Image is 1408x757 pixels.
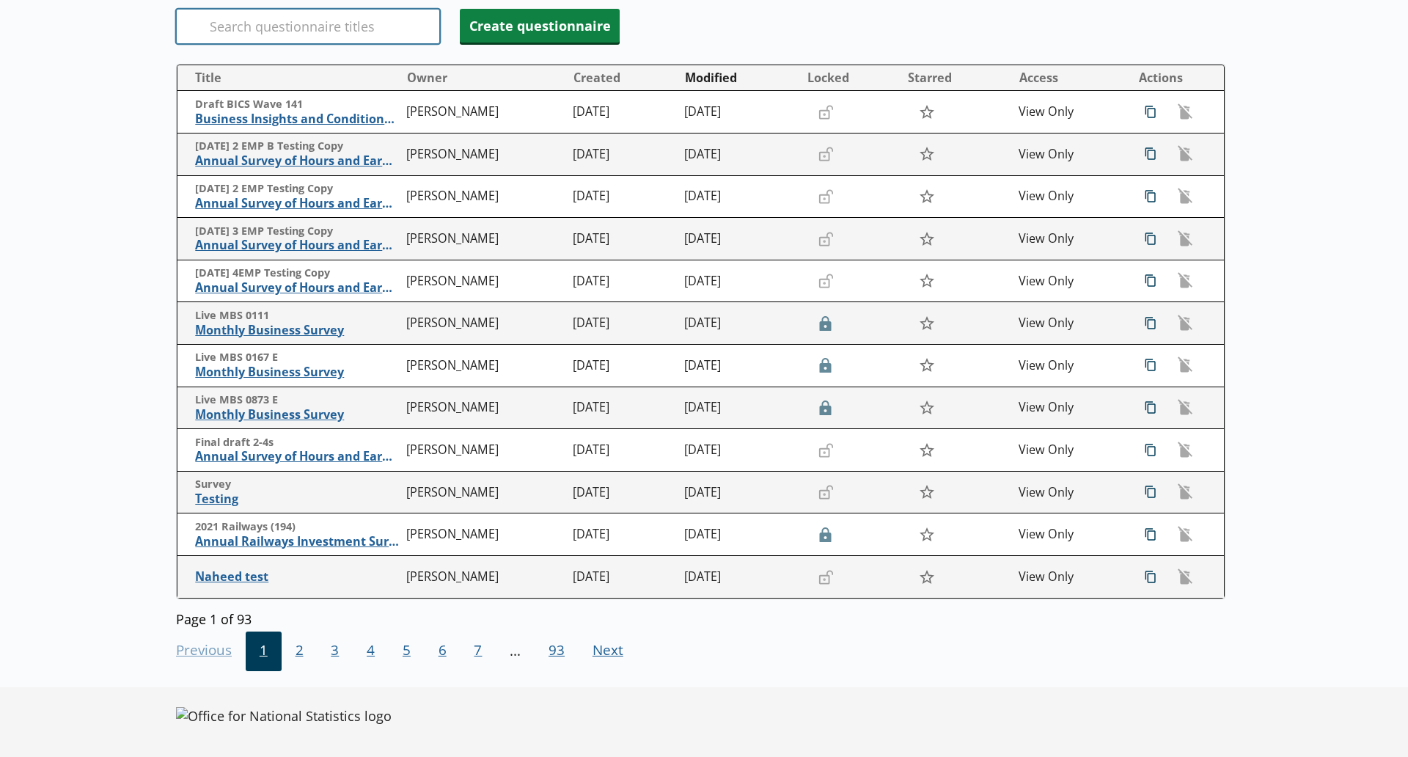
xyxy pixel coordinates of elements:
[1013,218,1124,260] td: View Only
[567,513,678,556] td: [DATE]
[1013,471,1124,513] td: View Only
[195,224,399,238] span: [DATE] 3 EMP Testing Copy
[400,513,568,556] td: [PERSON_NAME]
[567,302,678,345] td: [DATE]
[195,139,399,153] span: [DATE] 2 EMP B Testing Copy
[195,111,399,127] span: Business Insights and Conditions Survey (BICS)
[678,134,801,176] td: [DATE]
[400,387,568,429] td: [PERSON_NAME]
[567,91,678,134] td: [DATE]
[176,9,440,44] input: Search questionnaire titles
[911,521,942,549] button: Star
[282,632,318,671] span: 2
[679,66,800,89] button: Modified
[911,267,942,295] button: Star
[678,471,801,513] td: [DATE]
[678,387,801,429] td: [DATE]
[567,260,678,302] td: [DATE]
[401,66,567,89] button: Owner
[400,556,568,599] td: [PERSON_NAME]
[353,632,389,671] span: 4
[911,351,942,379] button: Star
[567,345,678,387] td: [DATE]
[400,302,568,345] td: [PERSON_NAME]
[678,302,801,345] td: [DATE]
[1123,65,1224,91] th: Actions
[678,260,801,302] td: [DATE]
[902,66,1012,89] button: Starred
[195,351,399,365] span: Live MBS 0167 E
[567,429,678,472] td: [DATE]
[567,471,678,513] td: [DATE]
[911,310,942,337] button: Star
[389,632,425,671] button: 5
[195,196,399,211] span: Annual Survey of Hours and Earnings ([PERSON_NAME])
[678,91,801,134] td: [DATE]
[183,66,400,89] button: Title
[567,556,678,599] td: [DATE]
[1013,513,1124,556] td: View Only
[400,345,568,387] td: [PERSON_NAME]
[195,280,399,296] span: Annual Survey of Hours and Earnings ([PERSON_NAME])
[568,66,678,89] button: Created
[1013,175,1124,218] td: View Only
[911,224,942,252] button: Star
[176,707,392,725] img: Office for National Statistics logo
[567,175,678,218] td: [DATE]
[911,394,942,422] button: Star
[195,182,399,196] span: [DATE] 2 EMP Testing Copy
[567,218,678,260] td: [DATE]
[195,393,399,407] span: Live MBS 0873 E
[400,260,568,302] td: [PERSON_NAME]
[911,183,942,211] button: Star
[1013,260,1124,302] td: View Only
[911,436,942,464] button: Star
[176,606,1225,627] div: Page 1 of 93
[460,9,620,43] button: Create questionnaire
[400,218,568,260] td: [PERSON_NAME]
[246,632,282,671] button: 1
[579,632,637,671] button: Next
[195,569,399,585] span: Naheed test
[1013,91,1124,134] td: View Only
[461,632,496,671] button: 7
[195,238,399,253] span: Annual Survey of Hours and Earnings ([PERSON_NAME])
[195,323,399,338] span: Monthly Business Survey
[911,140,942,168] button: Star
[195,436,399,450] span: Final draft 2-4s
[1013,387,1124,429] td: View Only
[195,266,399,280] span: [DATE] 4EMP Testing Copy
[195,407,399,423] span: Monthly Business Survey
[1013,302,1124,345] td: View Only
[678,513,801,556] td: [DATE]
[400,91,568,134] td: [PERSON_NAME]
[496,632,535,671] li: ...
[195,365,399,380] span: Monthly Business Survey
[1013,134,1124,176] td: View Only
[195,153,399,169] span: Annual Survey of Hours and Earnings ([PERSON_NAME])
[535,632,579,671] span: 93
[911,563,942,590] button: Star
[678,556,801,599] td: [DATE]
[195,309,399,323] span: Live MBS 0111
[911,98,942,126] button: Star
[1013,66,1123,89] button: Access
[425,632,461,671] button: 6
[567,134,678,176] td: [DATE]
[400,175,568,218] td: [PERSON_NAME]
[802,66,901,89] button: Locked
[1013,345,1124,387] td: View Only
[678,218,801,260] td: [DATE]
[195,520,399,534] span: 2021 Railways (194)
[678,345,801,387] td: [DATE]
[195,98,399,111] span: Draft BICS Wave 141
[911,478,942,506] button: Star
[195,478,399,491] span: Survey
[317,632,353,671] button: 3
